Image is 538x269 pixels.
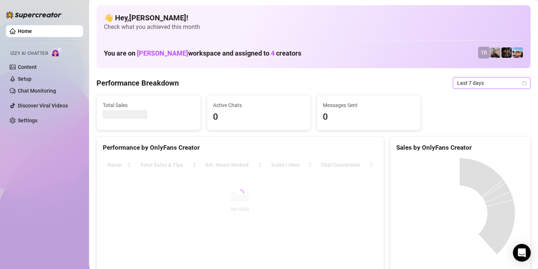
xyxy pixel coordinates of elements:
[104,23,523,31] span: Check what you achieved this month
[104,13,523,23] h4: 👋 Hey, [PERSON_NAME] !
[512,47,523,58] img: Zach
[457,77,526,89] span: Last 7 days
[51,47,62,58] img: AI Chatter
[18,117,37,123] a: Settings
[18,88,56,94] a: Chat Monitoring
[213,110,305,124] span: 0
[18,103,68,109] a: Discover Viral Videos
[236,189,245,197] span: loading
[103,101,194,109] span: Total Sales
[323,101,414,109] span: Messages Sent
[481,49,487,57] span: TR
[18,76,32,82] a: Setup
[271,49,275,57] span: 4
[323,110,414,124] span: 0
[10,50,48,57] span: Izzy AI Chatter
[213,101,305,109] span: Active Chats
[522,81,526,85] span: calendar
[6,11,62,19] img: logo-BBDzfeDw.svg
[490,47,501,58] img: LC
[18,28,32,34] a: Home
[103,143,378,153] div: Performance by OnlyFans Creator
[513,244,531,262] div: Open Intercom Messenger
[18,64,37,70] a: Content
[396,143,524,153] div: Sales by OnlyFans Creator
[501,47,512,58] img: Trent
[104,49,301,57] h1: You are on workspace and assigned to creators
[96,78,179,88] h4: Performance Breakdown
[137,49,188,57] span: [PERSON_NAME]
